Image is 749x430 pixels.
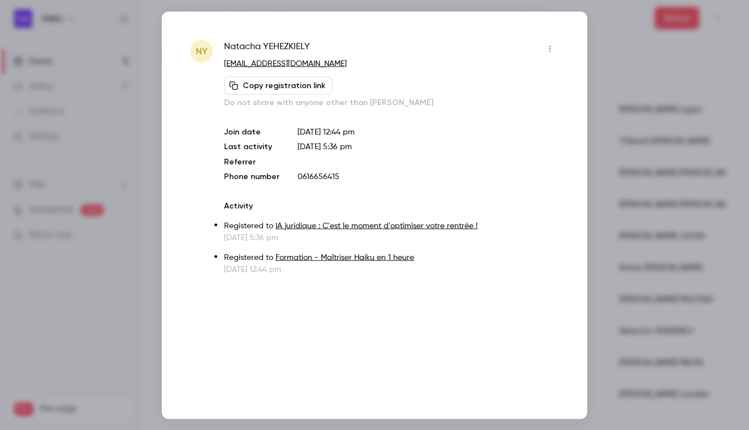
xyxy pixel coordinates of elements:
[224,97,559,108] p: Do not share with anyone other than [PERSON_NAME]
[224,263,559,275] p: [DATE] 12:44 pm
[224,171,279,182] p: Phone number
[196,44,208,58] span: NY
[224,59,347,67] a: [EMAIL_ADDRESS][DOMAIN_NAME]
[224,76,333,94] button: Copy registration link
[224,251,559,263] p: Registered to
[224,220,559,232] p: Registered to
[276,253,414,261] a: Formation - Maîtriser Haiku en 1 heure
[276,221,477,229] a: IA juridique : C'est le moment d'optimiser votre rentrée !
[224,156,279,167] p: Referrer
[298,171,559,182] p: 0616656415
[224,141,279,153] p: Last activity
[224,232,559,243] p: [DATE] 5:36 pm
[298,126,559,137] p: [DATE] 12:44 pm
[224,126,279,137] p: Join date
[224,200,559,211] p: Activity
[224,40,310,58] span: Natacha YEHEZKIELY
[298,142,352,150] span: [DATE] 5:36 pm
